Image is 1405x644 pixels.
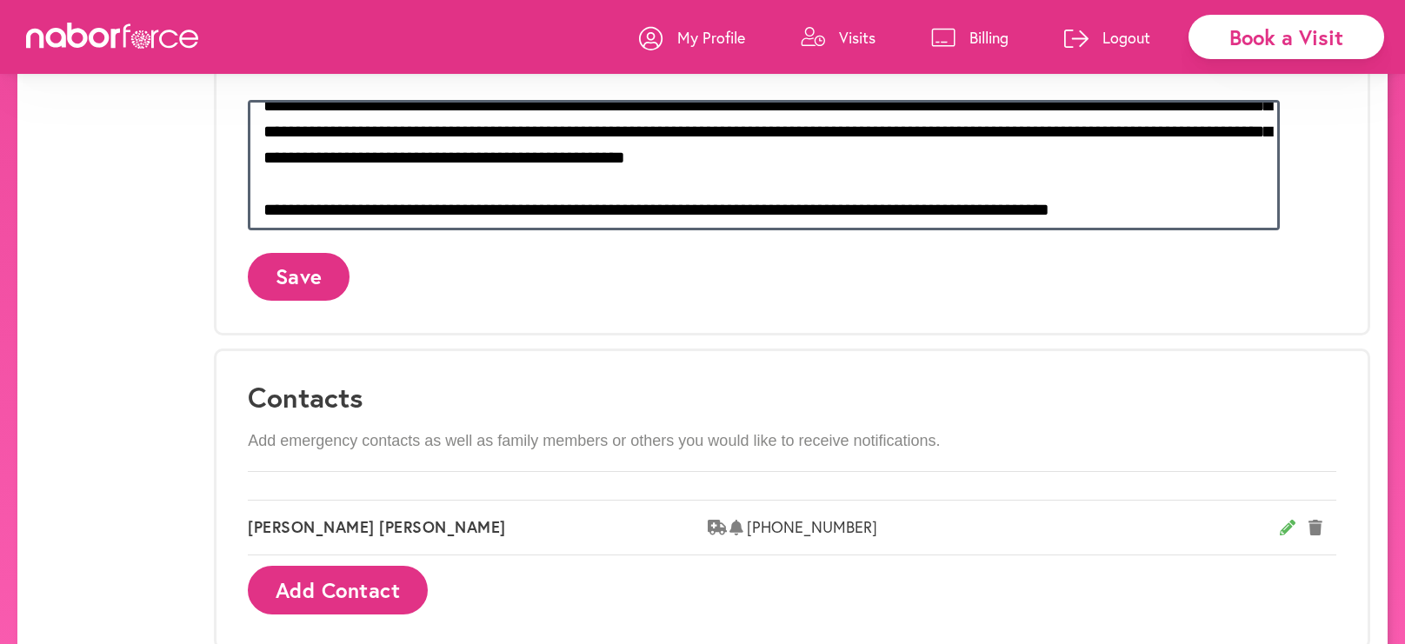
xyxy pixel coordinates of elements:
[931,11,1009,63] a: Billing
[969,27,1009,48] p: Billing
[248,566,428,614] button: Add Contact
[677,27,745,48] p: My Profile
[248,432,1336,451] p: Add emergency contacts as well as family members or others you would like to receive notifications.
[248,381,1336,414] h3: Contacts
[639,11,745,63] a: My Profile
[1102,27,1150,48] p: Logout
[801,11,876,63] a: Visits
[248,253,350,301] button: Save
[747,518,1281,537] span: [PHONE_NUMBER]
[248,518,707,537] span: [PERSON_NAME] [PERSON_NAME]
[1064,11,1150,63] a: Logout
[1189,15,1384,59] div: Book a Visit
[839,27,876,48] p: Visits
